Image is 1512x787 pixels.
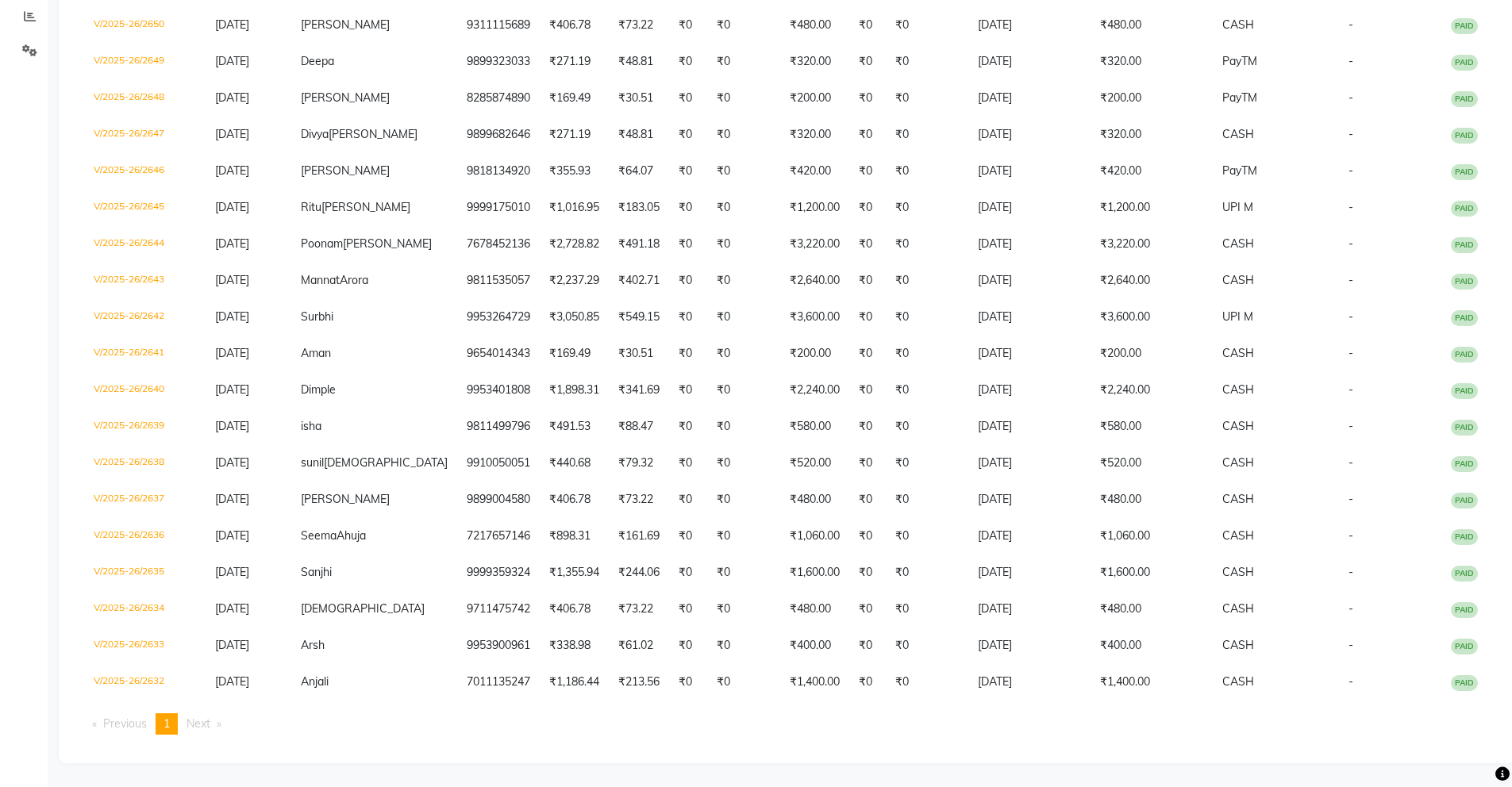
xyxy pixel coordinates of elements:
[707,518,780,555] td: ₹0
[609,80,669,117] td: ₹30.51
[301,638,325,652] span: Arsh
[849,117,886,153] td: ₹0
[457,117,540,153] td: 9899682646
[540,80,609,117] td: ₹169.49
[1348,200,1353,214] span: -
[457,299,540,336] td: 9953264729
[886,226,968,263] td: ₹0
[669,591,707,628] td: ₹0
[1348,309,1353,324] span: -
[215,492,249,506] span: [DATE]
[215,17,249,32] span: [DATE]
[457,263,540,299] td: 9811535057
[1222,236,1254,251] span: CASH
[340,273,368,287] span: Arora
[609,226,669,263] td: ₹491.18
[1091,409,1213,445] td: ₹580.00
[780,299,849,336] td: ₹3,600.00
[1451,529,1478,545] span: PAID
[968,80,1091,117] td: [DATE]
[301,492,390,506] span: [PERSON_NAME]
[1222,54,1257,68] span: PayTM
[780,263,849,299] td: ₹2,640.00
[1348,638,1353,652] span: -
[886,518,968,555] td: ₹0
[968,628,1091,664] td: [DATE]
[669,482,707,518] td: ₹0
[609,591,669,628] td: ₹73.22
[540,591,609,628] td: ₹406.78
[1222,492,1254,506] span: CASH
[780,190,849,226] td: ₹1,200.00
[669,44,707,80] td: ₹0
[886,80,968,117] td: ₹0
[84,190,206,226] td: V/2025-26/2645
[780,518,849,555] td: ₹1,060.00
[968,336,1091,372] td: [DATE]
[84,664,206,701] td: V/2025-26/2632
[301,90,390,105] span: [PERSON_NAME]
[301,54,334,68] span: Deepa
[780,591,849,628] td: ₹480.00
[849,445,886,482] td: ₹0
[457,372,540,409] td: 9953401808
[1091,190,1213,226] td: ₹1,200.00
[1091,7,1213,44] td: ₹480.00
[329,127,417,141] span: [PERSON_NAME]
[609,518,669,555] td: ₹161.69
[609,445,669,482] td: ₹79.32
[886,555,968,591] td: ₹0
[215,419,249,433] span: [DATE]
[215,90,249,105] span: [DATE]
[1091,263,1213,299] td: ₹2,640.00
[707,80,780,117] td: ₹0
[457,628,540,664] td: 9953900961
[1348,419,1353,433] span: -
[1222,565,1254,579] span: CASH
[1222,419,1254,433] span: CASH
[324,455,448,470] span: [DEMOGRAPHIC_DATA]
[609,372,669,409] td: ₹341.69
[84,80,206,117] td: V/2025-26/2648
[84,372,206,409] td: V/2025-26/2640
[707,372,780,409] td: ₹0
[968,555,1091,591] td: [DATE]
[84,445,206,482] td: V/2025-26/2638
[707,7,780,44] td: ₹0
[84,482,206,518] td: V/2025-26/2637
[1222,90,1257,105] span: PayTM
[540,299,609,336] td: ₹3,050.85
[886,445,968,482] td: ₹0
[780,409,849,445] td: ₹580.00
[84,44,206,80] td: V/2025-26/2649
[540,336,609,372] td: ₹169.49
[968,226,1091,263] td: [DATE]
[886,7,968,44] td: ₹0
[540,44,609,80] td: ₹271.19
[968,263,1091,299] td: [DATE]
[609,190,669,226] td: ₹183.05
[84,591,206,628] td: V/2025-26/2634
[669,263,707,299] td: ₹0
[609,299,669,336] td: ₹549.15
[1451,639,1478,655] span: PAID
[609,153,669,190] td: ₹64.07
[849,44,886,80] td: ₹0
[540,482,609,518] td: ₹406.78
[1091,153,1213,190] td: ₹420.00
[1222,601,1254,616] span: CASH
[707,445,780,482] td: ₹0
[968,117,1091,153] td: [DATE]
[301,273,340,287] span: Mannat
[1348,54,1353,68] span: -
[301,17,390,32] span: [PERSON_NAME]
[780,7,849,44] td: ₹480.00
[457,7,540,44] td: 9311115689
[215,236,249,251] span: [DATE]
[540,117,609,153] td: ₹271.19
[707,117,780,153] td: ₹0
[457,153,540,190] td: 9818134920
[301,127,329,141] span: Divya
[707,555,780,591] td: ₹0
[1222,382,1254,397] span: CASH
